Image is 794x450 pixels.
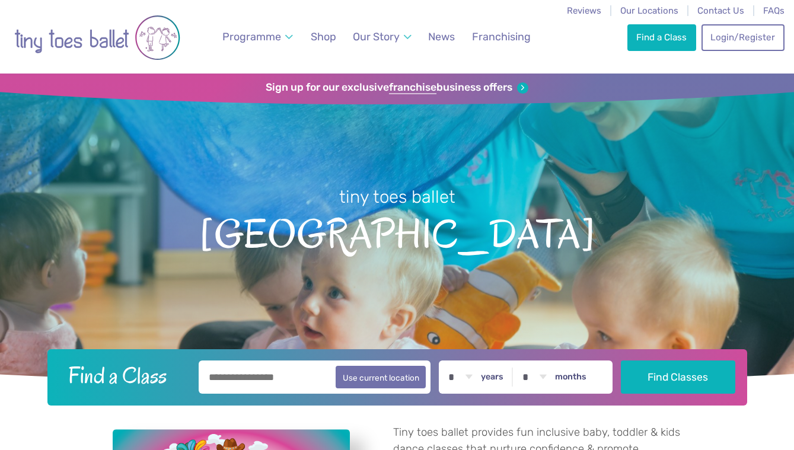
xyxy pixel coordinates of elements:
button: Use current location [336,366,426,388]
a: Reviews [567,5,601,16]
h2: Find a Class [59,360,190,390]
span: Our Story [353,30,400,43]
a: Sign up for our exclusivefranchisebusiness offers [266,81,528,94]
small: tiny toes ballet [339,187,455,207]
span: Franchising [472,30,531,43]
span: [GEOGRAPHIC_DATA] [21,209,773,257]
a: Find a Class [627,24,696,50]
label: months [555,372,586,382]
strong: franchise [389,81,436,94]
span: Shop [311,30,336,43]
a: FAQs [763,5,785,16]
label: years [481,372,503,382]
a: Login/Register [701,24,785,50]
a: Franchising [467,24,536,50]
a: News [423,24,460,50]
a: Programme [217,24,299,50]
a: Contact Us [697,5,744,16]
a: Our Story [347,24,417,50]
a: Shop [305,24,342,50]
a: Our Locations [620,5,678,16]
button: Find Classes [621,360,735,394]
span: News [428,30,455,43]
img: tiny toes ballet [14,8,180,68]
span: Programme [222,30,281,43]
